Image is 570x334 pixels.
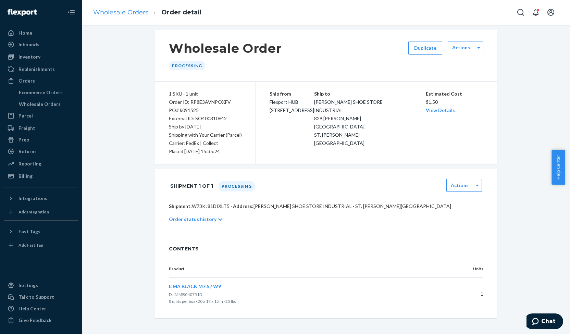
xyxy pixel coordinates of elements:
[270,90,314,98] p: Ship from
[314,90,398,98] p: Ship to
[4,226,78,237] button: Fast Tags
[93,9,148,16] a: Wholesale Orders
[426,107,455,113] a: View Details
[4,146,78,157] a: Returns
[169,41,282,55] h1: Wholesale Order
[4,64,78,75] a: Replenishments
[4,123,78,134] a: Freight
[4,171,78,182] a: Billing
[169,216,216,223] p: Order status history
[18,160,41,167] div: Reporting
[4,39,78,50] a: Inbounds
[169,114,242,123] div: External ID: SO400310642
[169,139,242,147] p: Carrier: FedEx | Collect
[169,147,242,156] div: Placed [DATE] 15:35:24
[64,5,78,19] button: Close Navigation
[169,266,444,272] p: Product
[88,2,207,23] ol: breadcrumbs
[4,134,78,145] a: Prep
[408,41,442,55] button: Duplicate
[455,290,483,297] p: 1
[452,44,470,51] label: Actions
[18,317,52,324] div: Give Feedback
[233,203,253,209] span: Address:
[4,207,78,218] a: Add Integration
[169,98,242,106] div: Order ID: RP8E3AVNPOXFV
[451,182,469,189] label: Actions
[4,110,78,121] a: Parcel
[169,106,242,114] div: PO# k091525
[8,9,37,16] img: Flexport logo
[4,315,78,326] button: Give Feedback
[169,298,444,305] p: 8 units per box · 20 x 17 x 15 in · 25 lbs
[426,90,484,114] div: $1.50
[169,203,192,209] span: Shipment:
[169,283,221,289] span: LIMA BLACK M7.5 / W9
[529,5,543,19] button: Open notifications
[219,181,255,191] div: Processing
[18,148,37,155] div: Returns
[426,90,484,98] p: Estimated Cost
[18,294,54,300] div: Talk to Support
[18,125,35,132] div: Freight
[169,123,242,131] p: Ship by [DATE]
[169,283,221,290] button: LIMA BLACK M7.5 / W9
[18,242,43,248] div: Add Fast Tag
[18,173,33,180] div: Billing
[18,77,35,84] div: Orders
[4,240,78,251] a: Add Fast Tag
[19,101,61,108] div: Wholesale Orders
[18,195,47,202] div: Integrations
[18,66,55,73] div: Replenishments
[18,305,46,312] div: Help Center
[15,99,78,110] a: Wholesale Orders
[526,313,563,331] iframe: Opens a widget where you can chat to one of our agents
[18,228,40,235] div: Fast Tags
[170,179,213,193] h1: Shipment 1 of 1
[169,131,242,139] p: Shipping with Your Carrier (Parcel)
[169,61,205,70] div: Processing
[4,158,78,169] a: Reporting
[270,99,314,113] span: Flexport HUB [STREET_ADDRESS]
[18,53,40,60] div: Inventory
[455,266,483,272] p: Units
[18,41,39,48] div: Inbounds
[4,292,78,302] button: Talk to Support
[4,303,78,314] a: Help Center
[18,136,29,143] div: Prep
[552,150,565,185] button: Help Center
[18,29,32,36] div: Home
[4,27,78,38] a: Home
[4,193,78,204] button: Integrations
[18,282,38,289] div: Settings
[15,87,78,98] a: Ecommerce Orders
[4,51,78,62] a: Inventory
[169,90,242,98] div: 1 SKU · 1 unit
[18,209,49,215] div: Add Integration
[4,280,78,291] a: Settings
[18,112,33,119] div: Parcel
[514,5,528,19] button: Open Search Box
[161,9,201,16] a: Order detail
[314,99,383,146] span: [PERSON_NAME] SHOE STORE INDUSTRIAL 829 [PERSON_NAME][GEOGRAPHIC_DATA]. ST. [PERSON_NAME][GEOGRAP...
[169,203,483,210] p: W73KJ81DIXLT5 · [PERSON_NAME] SHOE STORE INDUSTRIAL · ST. [PERSON_NAME][GEOGRAPHIC_DATA]
[19,89,63,96] div: Ecommerce Orders
[4,75,78,86] a: Orders
[544,5,558,19] button: Open account menu
[169,292,202,297] span: DLIMMB040751D
[169,245,483,252] span: CONTENTS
